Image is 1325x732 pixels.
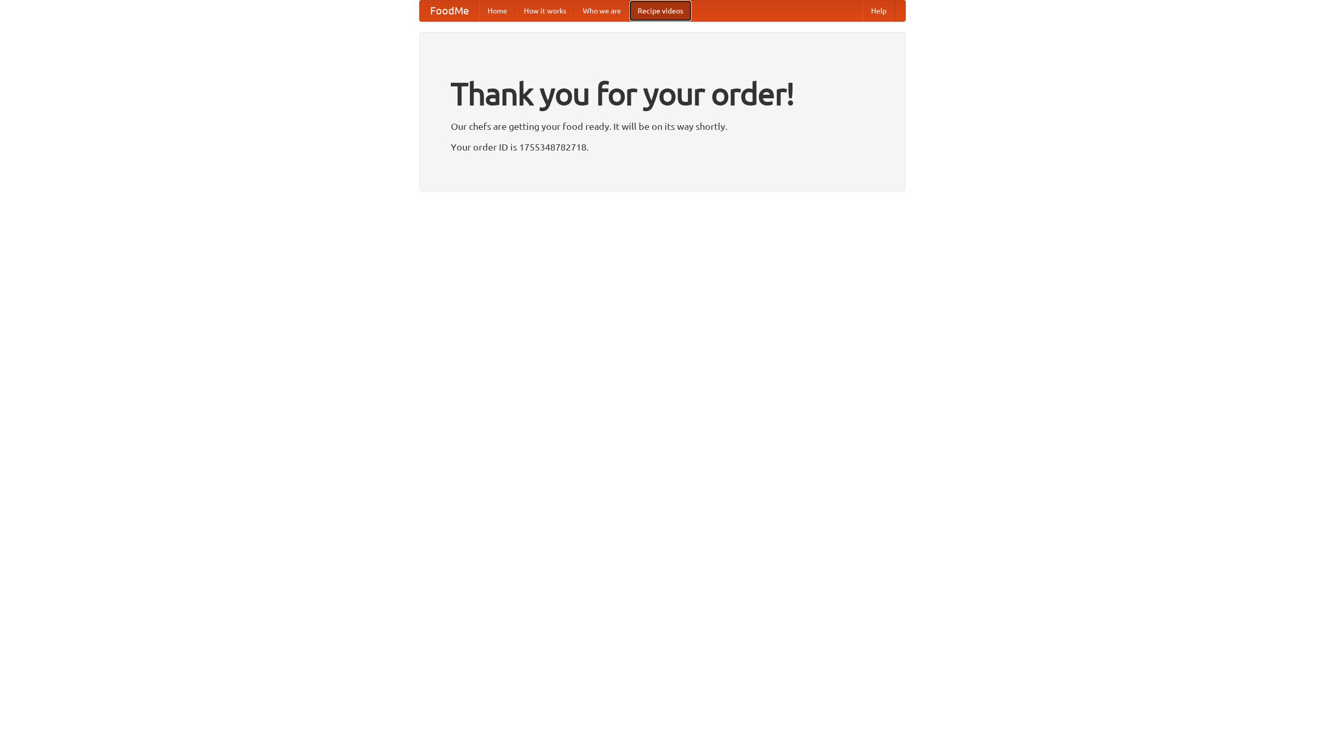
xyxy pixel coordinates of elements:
a: Home [479,1,516,21]
p: Our chefs are getting your food ready. It will be on its way shortly. [451,118,874,134]
a: FoodMe [420,1,479,21]
h1: Thank you for your order! [451,69,874,118]
a: How it works [516,1,575,21]
a: Who we are [575,1,629,21]
a: Help [863,1,895,21]
p: Your order ID is 1755348782718. [451,139,874,155]
a: Recipe videos [629,1,691,21]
